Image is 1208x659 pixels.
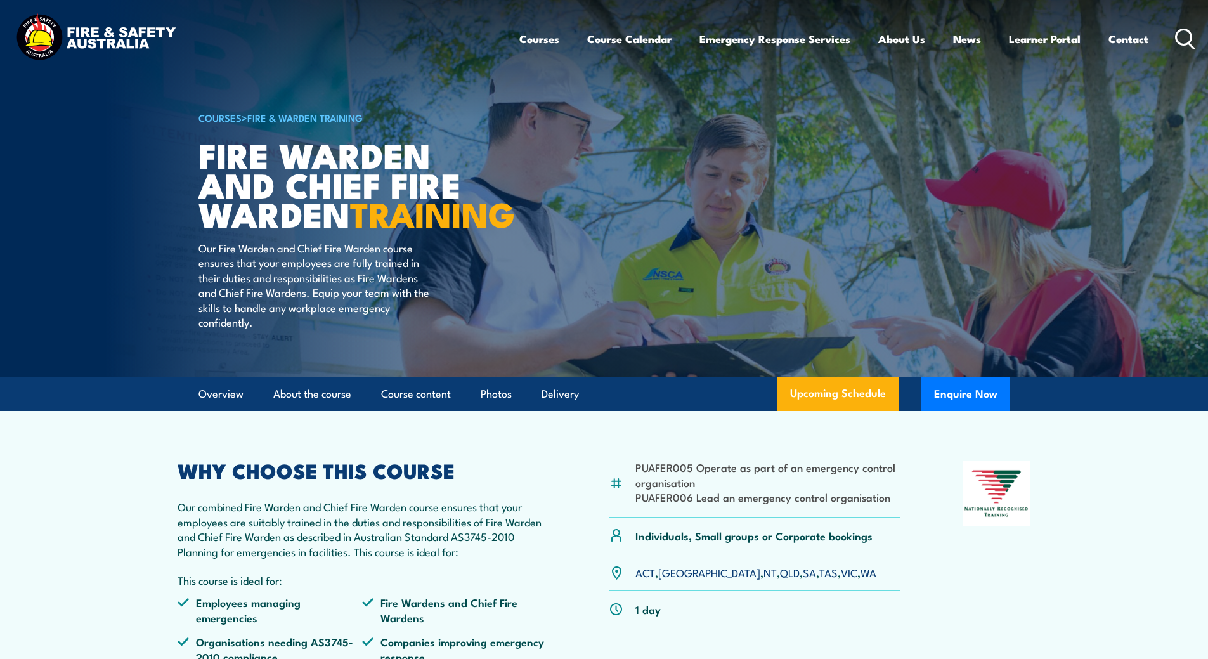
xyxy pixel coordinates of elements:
[362,595,547,625] li: Fire Wardens and Chief Fire Wardens
[198,110,242,124] a: COURSES
[178,499,548,559] p: Our combined Fire Warden and Chief Fire Warden course ensures that your employees are suitably tr...
[635,460,901,490] li: PUAFER005 Operate as part of an emergency control organisation
[963,461,1031,526] img: Nationally Recognised Training logo.
[699,22,850,56] a: Emergency Response Services
[1108,22,1148,56] a: Contact
[780,564,800,580] a: QLD
[350,186,515,239] strong: TRAINING
[878,22,925,56] a: About Us
[178,461,548,479] h2: WHY CHOOSE THIS COURSE
[198,140,512,228] h1: Fire Warden and Chief Fire Warden
[587,22,672,56] a: Course Calendar
[921,377,1010,411] button: Enquire Now
[861,564,876,580] a: WA
[542,377,579,411] a: Delivery
[658,564,760,580] a: [GEOGRAPHIC_DATA]
[803,564,816,580] a: SA
[841,564,857,580] a: VIC
[819,564,838,580] a: TAS
[381,377,451,411] a: Course content
[635,564,655,580] a: ACT
[198,110,512,125] h6: >
[763,564,777,580] a: NT
[481,377,512,411] a: Photos
[178,573,548,587] p: This course is ideal for:
[635,490,901,504] li: PUAFER006 Lead an emergency control organisation
[1009,22,1081,56] a: Learner Portal
[273,377,351,411] a: About the course
[635,602,661,617] p: 1 day
[247,110,363,124] a: Fire & Warden Training
[953,22,981,56] a: News
[198,377,244,411] a: Overview
[635,565,876,580] p: , , , , , , ,
[777,377,899,411] a: Upcoming Schedule
[635,528,873,543] p: Individuals, Small groups or Corporate bookings
[198,240,430,329] p: Our Fire Warden and Chief Fire Warden course ensures that your employees are fully trained in the...
[519,22,559,56] a: Courses
[178,595,363,625] li: Employees managing emergencies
